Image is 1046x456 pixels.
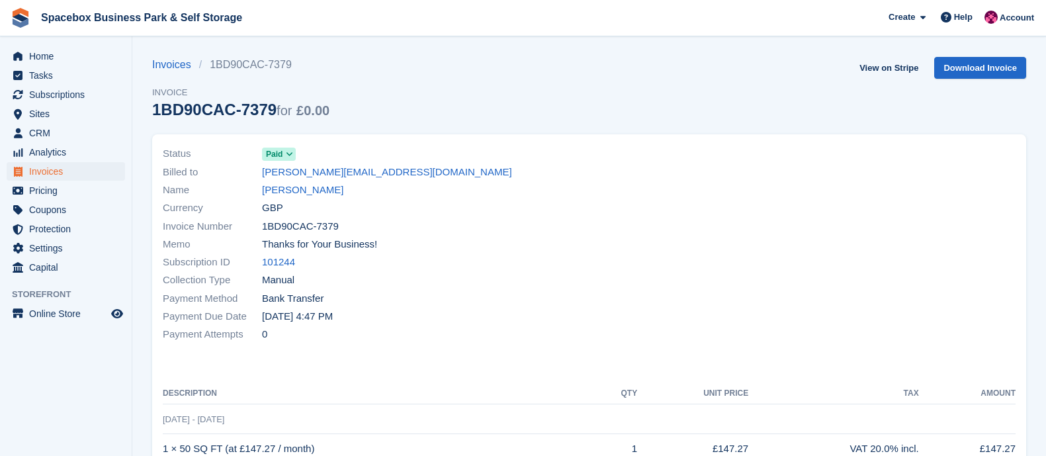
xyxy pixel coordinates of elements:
span: Help [954,11,973,24]
a: menu [7,258,125,277]
a: menu [7,201,125,219]
a: [PERSON_NAME][EMAIL_ADDRESS][DOMAIN_NAME] [262,165,512,180]
a: menu [7,47,125,66]
span: [DATE] - [DATE] [163,414,224,424]
span: 0 [262,327,267,342]
span: Bank Transfer [262,291,324,306]
span: Thanks for Your Business! [262,237,377,252]
a: menu [7,162,125,181]
span: Status [163,146,262,161]
th: QTY [597,383,637,404]
span: Paid [266,148,283,160]
a: Download Invoice [934,57,1026,79]
span: Sites [29,105,109,123]
span: Storefront [12,288,132,301]
a: Invoices [152,57,199,73]
span: Billed to [163,165,262,180]
span: Collection Type [163,273,262,288]
span: Capital [29,258,109,277]
span: Settings [29,239,109,257]
a: menu [7,124,125,142]
a: menu [7,220,125,238]
a: menu [7,143,125,161]
span: Analytics [29,143,109,161]
a: Preview store [109,306,125,322]
a: Paid [262,146,296,161]
span: £0.00 [296,103,329,118]
span: Tasks [29,66,109,85]
a: menu [7,85,125,104]
img: Avishka Chauhan [984,11,998,24]
span: Subscriptions [29,85,109,104]
a: menu [7,304,125,323]
span: GBP [262,201,283,216]
span: Coupons [29,201,109,219]
span: Currency [163,201,262,216]
a: 101244 [262,255,295,270]
span: Payment Method [163,291,262,306]
span: Subscription ID [163,255,262,270]
a: Spacebox Business Park & Self Storage [36,7,247,28]
span: Invoices [29,162,109,181]
th: Amount [919,383,1016,404]
th: Description [163,383,597,404]
span: Payment Due Date [163,309,262,324]
th: Unit Price [637,383,748,404]
span: Memo [163,237,262,252]
a: menu [7,239,125,257]
img: stora-icon-8386f47178a22dfd0bd8f6a31ec36ba5ce8667c1dd55bd0f319d3a0aa187defe.svg [11,8,30,28]
span: Name [163,183,262,198]
a: menu [7,105,125,123]
span: 1BD90CAC-7379 [262,219,339,234]
span: Account [1000,11,1034,24]
span: Online Store [29,304,109,323]
a: View on Stripe [854,57,924,79]
a: menu [7,181,125,200]
time: 2025-08-13 15:47:06 UTC [262,309,333,324]
span: Create [889,11,915,24]
span: Invoice [152,86,329,99]
div: 1BD90CAC-7379 [152,101,329,118]
span: CRM [29,124,109,142]
span: Payment Attempts [163,327,262,342]
a: [PERSON_NAME] [262,183,343,198]
span: Pricing [29,181,109,200]
span: Protection [29,220,109,238]
span: Home [29,47,109,66]
th: Tax [748,383,918,404]
span: Invoice Number [163,219,262,234]
a: menu [7,66,125,85]
span: Manual [262,273,294,288]
nav: breadcrumbs [152,57,329,73]
span: for [277,103,292,118]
